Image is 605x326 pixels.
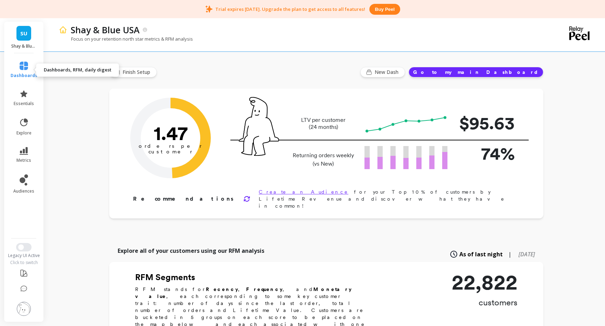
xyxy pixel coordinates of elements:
[360,67,405,77] button: New Dash
[20,29,27,37] span: SU
[118,247,264,255] p: Explore all of your customers using our RFM analysis
[11,73,37,78] span: dashboards
[375,69,401,76] span: New Dash
[259,189,348,195] a: Create an Audience
[139,143,202,149] tspan: orders per
[14,101,34,106] span: essentials
[4,260,44,265] div: Click to switch
[259,188,521,209] p: for your Top 10% of customers by Lifetime Revenue and discover what they have in common!
[148,148,193,155] tspan: customer
[508,250,512,258] span: |
[16,130,32,136] span: explore
[133,195,235,203] p: Recommendations
[246,286,283,292] b: Frequency
[369,4,400,15] button: Buy peel
[409,67,543,77] button: Go to my main Dashboard
[452,272,517,293] p: 22,822
[215,6,365,12] p: Trial expires [DATE]. Upgrade the plan to get access to all features!
[4,253,44,258] div: Legacy UI Active
[206,286,238,292] b: Recency
[17,302,31,316] img: profile picture
[239,97,279,156] img: pal seatted on line
[291,117,356,131] p: LTV per customer (24 months)
[459,250,503,258] span: As of last night
[16,243,32,251] button: Switch to New UI
[59,26,67,34] img: header icon
[135,272,373,283] h2: RFM Segments
[291,151,356,168] p: Returning orders weekly (vs New)
[452,297,517,308] p: customers
[154,122,188,145] text: 1.47
[109,67,157,77] button: Finish Setup
[13,188,34,194] span: audiences
[519,250,535,258] span: [DATE]
[459,110,515,136] p: $95.63
[123,69,152,76] span: Finish Setup
[71,24,140,36] p: Shay & Blue USA
[11,43,37,49] p: Shay & Blue USA
[16,158,31,163] span: metrics
[59,36,193,42] p: Focus on your retention north star metrics & RFM analysis
[459,140,515,167] p: 74%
